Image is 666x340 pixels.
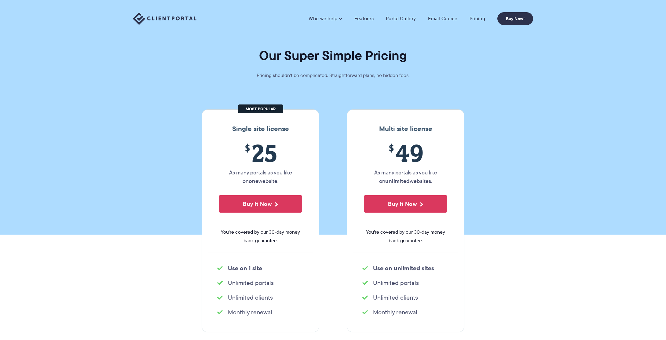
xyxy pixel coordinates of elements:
h3: Single site license [208,125,313,133]
strong: Use on unlimited sites [373,264,434,273]
strong: one [249,177,258,185]
strong: Use on 1 site [228,264,262,273]
li: Unlimited clients [217,293,304,302]
a: Email Course [428,16,457,22]
p: Pricing shouldn't be complicated. Straightforward plans, no hidden fees. [241,71,425,80]
button: Buy It Now [364,195,447,213]
a: Buy Now! [497,12,533,25]
a: Portal Gallery [386,16,416,22]
span: You're covered by our 30-day money back guarantee. [364,228,447,245]
a: Pricing [470,16,485,22]
li: Monthly renewal [217,308,304,316]
a: Who we help [309,16,342,22]
span: You're covered by our 30-day money back guarantee. [219,228,302,245]
button: Buy It Now [219,195,302,213]
li: Monthly renewal [362,308,449,316]
strong: unlimited [385,177,410,185]
p: As many portals as you like on website. [219,168,302,185]
h3: Multi site license [353,125,458,133]
li: Unlimited portals [217,279,304,287]
p: As many portals as you like on websites. [364,168,447,185]
span: 49 [364,139,447,167]
span: 25 [219,139,302,167]
li: Unlimited clients [362,293,449,302]
a: Features [354,16,374,22]
li: Unlimited portals [362,279,449,287]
